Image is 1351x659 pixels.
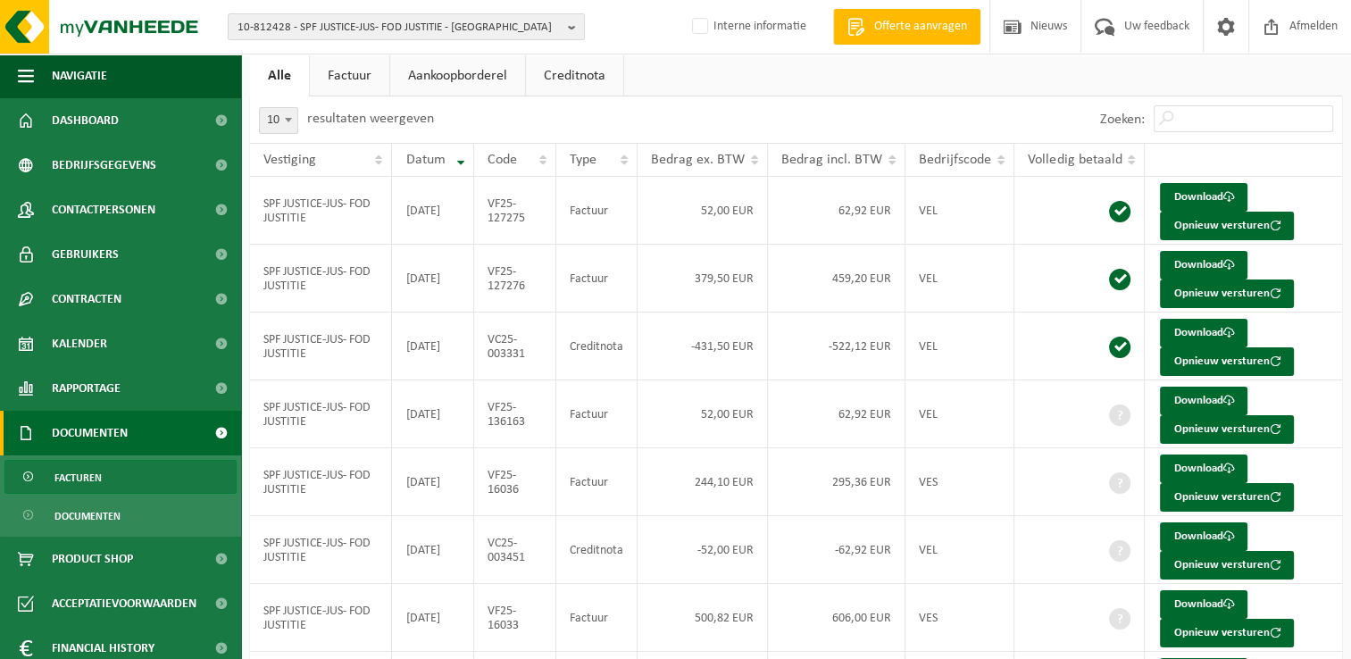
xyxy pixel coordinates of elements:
[556,313,638,380] td: Creditnota
[52,366,121,411] span: Rapportage
[556,584,638,652] td: Factuur
[1160,590,1247,619] a: Download
[905,245,1014,313] td: VEL
[1160,455,1247,483] a: Download
[474,584,556,652] td: VF25-16033
[52,411,128,455] span: Documenten
[1160,251,1247,279] a: Download
[392,448,473,516] td: [DATE]
[54,461,102,495] span: Facturen
[52,143,156,188] span: Bedrijfsgegevens
[250,584,392,652] td: SPF JUSTICE-JUS- FOD JUSTITIE
[52,98,119,143] span: Dashboard
[52,188,155,232] span: Contactpersonen
[405,153,445,167] span: Datum
[4,498,237,532] a: Documenten
[474,177,556,245] td: VF25-127275
[1160,387,1247,415] a: Download
[556,380,638,448] td: Factuur
[1160,183,1247,212] a: Download
[250,177,392,245] td: SPF JUSTICE-JUS- FOD JUSTITIE
[570,153,596,167] span: Type
[781,153,882,167] span: Bedrag incl. BTW
[919,153,991,167] span: Bedrijfscode
[638,245,768,313] td: 379,50 EUR
[474,448,556,516] td: VF25-16036
[768,584,905,652] td: 606,00 EUR
[526,55,623,96] a: Creditnota
[474,245,556,313] td: VF25-127276
[474,380,556,448] td: VF25-136163
[556,516,638,584] td: Creditnota
[250,380,392,448] td: SPF JUSTICE-JUS- FOD JUSTITIE
[1160,415,1294,444] button: Opnieuw versturen
[52,321,107,366] span: Kalender
[4,460,237,494] a: Facturen
[905,380,1014,448] td: VEL
[250,313,392,380] td: SPF JUSTICE-JUS- FOD JUSTITIE
[52,277,121,321] span: Contracten
[768,516,905,584] td: -62,92 EUR
[638,380,768,448] td: 52,00 EUR
[52,54,107,98] span: Navigatie
[260,108,297,133] span: 10
[392,313,473,380] td: [DATE]
[556,448,638,516] td: Factuur
[474,313,556,380] td: VC25-003331
[250,516,392,584] td: SPF JUSTICE-JUS- FOD JUSTITIE
[688,13,806,40] label: Interne informatie
[488,153,517,167] span: Code
[905,448,1014,516] td: VES
[228,13,585,40] button: 10-812428 - SPF JUSTICE-JUS- FOD JUSTITIE - [GEOGRAPHIC_DATA]
[1160,619,1294,647] button: Opnieuw versturen
[870,18,972,36] span: Offerte aanvragen
[833,9,980,45] a: Offerte aanvragen
[307,112,434,126] label: resultaten weergeven
[250,55,309,96] a: Alle
[638,313,768,380] td: -431,50 EUR
[1160,483,1294,512] button: Opnieuw versturen
[250,245,392,313] td: SPF JUSTICE-JUS- FOD JUSTITIE
[1160,319,1247,347] a: Download
[52,537,133,581] span: Product Shop
[474,516,556,584] td: VC25-003451
[768,448,905,516] td: 295,36 EUR
[768,245,905,313] td: 459,20 EUR
[768,380,905,448] td: 62,92 EUR
[638,448,768,516] td: 244,10 EUR
[638,516,768,584] td: -52,00 EUR
[556,177,638,245] td: Factuur
[1160,551,1294,580] button: Opnieuw versturen
[263,153,316,167] span: Vestiging
[52,232,119,277] span: Gebruikers
[392,380,473,448] td: [DATE]
[905,516,1014,584] td: VEL
[1028,153,1122,167] span: Volledig betaald
[1160,522,1247,551] a: Download
[392,177,473,245] td: [DATE]
[638,584,768,652] td: 500,82 EUR
[54,499,121,533] span: Documenten
[259,107,298,134] span: 10
[1160,212,1294,240] button: Opnieuw versturen
[390,55,525,96] a: Aankoopborderel
[768,177,905,245] td: 62,92 EUR
[651,153,745,167] span: Bedrag ex. BTW
[1100,113,1145,127] label: Zoeken:
[905,584,1014,652] td: VES
[768,313,905,380] td: -522,12 EUR
[638,177,768,245] td: 52,00 EUR
[392,245,473,313] td: [DATE]
[392,584,473,652] td: [DATE]
[52,581,196,626] span: Acceptatievoorwaarden
[238,14,561,41] span: 10-812428 - SPF JUSTICE-JUS- FOD JUSTITIE - [GEOGRAPHIC_DATA]
[1160,347,1294,376] button: Opnieuw versturen
[392,516,473,584] td: [DATE]
[556,245,638,313] td: Factuur
[310,55,389,96] a: Factuur
[905,177,1014,245] td: VEL
[250,448,392,516] td: SPF JUSTICE-JUS- FOD JUSTITIE
[1160,279,1294,308] button: Opnieuw versturen
[905,313,1014,380] td: VEL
